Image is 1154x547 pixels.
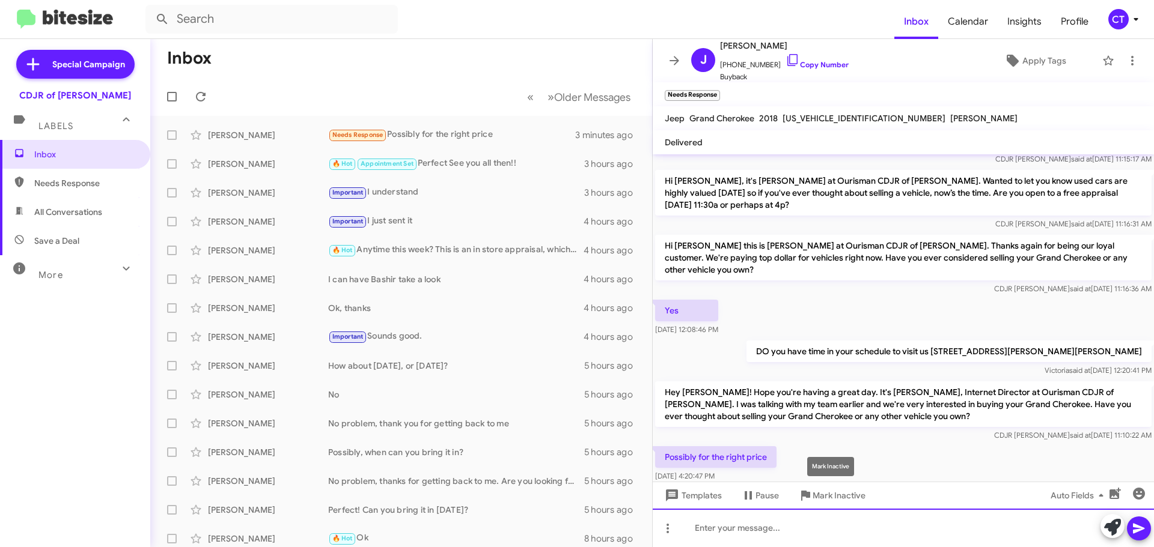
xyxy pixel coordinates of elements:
[655,235,1152,280] p: Hi [PERSON_NAME] this is [PERSON_NAME] at Ourisman CDJR of [PERSON_NAME]. Thanks again for being ...
[208,475,328,487] div: [PERSON_NAME]
[655,381,1152,427] p: Hey [PERSON_NAME]! Hope you're having a great day. It's [PERSON_NAME], Internet Director at Ouris...
[332,534,353,542] span: 🔥 Hot
[208,446,328,458] div: [PERSON_NAME]
[34,206,102,218] span: All Conversations
[208,302,328,314] div: [PERSON_NAME]
[655,325,718,334] span: [DATE] 12:08:46 PM
[950,113,1018,124] span: [PERSON_NAME]
[208,533,328,545] div: [PERSON_NAME]
[756,485,779,506] span: Pause
[1070,431,1091,440] span: said at
[52,58,125,70] span: Special Campaign
[575,129,643,141] div: 3 minutes ago
[665,137,703,148] span: Delivered
[361,160,414,168] span: Appointment Set
[994,431,1152,440] span: CDJR [PERSON_NAME] [DATE] 11:10:22 AM
[1022,50,1066,71] span: Apply Tags
[995,154,1152,163] span: CDJR [PERSON_NAME] [DATE] 11:15:17 AM
[328,128,575,142] div: Possibly for the right price
[208,273,328,285] div: [PERSON_NAME]
[1098,9,1141,29] button: CT
[208,129,328,141] div: [PERSON_NAME]
[328,157,584,171] div: Perfect See you all then!!
[332,333,364,340] span: Important
[1069,366,1090,375] span: said at
[789,485,875,506] button: Mark Inactive
[34,177,136,189] span: Needs Response
[208,331,328,343] div: [PERSON_NAME]
[208,388,328,400] div: [PERSON_NAME]
[527,89,534,104] span: «
[328,360,584,372] div: How about [DATE], or [DATE]?
[731,485,789,506] button: Pause
[894,4,938,39] a: Inbox
[332,246,353,254] span: 🔥 Hot
[720,53,849,71] span: [PHONE_NUMBER]
[584,417,643,429] div: 5 hours ago
[1041,485,1118,506] button: Auto Fields
[783,113,945,124] span: [US_VEHICLE_IDENTIFICATION_NUMBER]
[662,485,722,506] span: Templates
[1071,154,1092,163] span: said at
[665,113,685,124] span: Jeep
[653,485,731,506] button: Templates
[332,189,364,196] span: Important
[584,504,643,516] div: 5 hours ago
[208,244,328,256] div: [PERSON_NAME]
[328,417,584,429] div: No problem, thank you for getting back to me
[1051,485,1108,506] span: Auto Fields
[540,85,638,109] button: Next
[16,50,135,79] a: Special Campaign
[720,38,849,53] span: [PERSON_NAME]
[328,214,584,228] div: I just sent it
[655,170,1152,216] p: Hi [PERSON_NAME], it's [PERSON_NAME] at Ourisman CDJR of [PERSON_NAME]. Wanted to let you know us...
[328,330,584,343] div: Sounds good.
[328,186,584,199] div: I understand
[332,160,353,168] span: 🔥 Hot
[328,273,584,285] div: I can have Bashir take a look
[584,446,643,458] div: 5 hours ago
[655,446,777,468] p: Possibly for the right price
[34,235,79,247] span: Save a Deal
[584,158,643,170] div: 3 hours ago
[1045,366,1152,375] span: Victoria [DATE] 12:20:41 PM
[584,187,643,199] div: 3 hours ago
[208,187,328,199] div: [PERSON_NAME]
[807,457,854,476] div: Mark Inactive
[208,504,328,516] div: [PERSON_NAME]
[1051,4,1098,39] a: Profile
[328,243,584,257] div: Anytime this week? This is an in store appraisal, which will allow us to place our highest offer
[208,158,328,170] div: [PERSON_NAME]
[994,284,1152,293] span: CDJR [PERSON_NAME] [DATE] 11:16:36 AM
[584,533,643,545] div: 8 hours ago
[584,216,643,228] div: 4 hours ago
[584,388,643,400] div: 5 hours ago
[813,485,865,506] span: Mark Inactive
[938,4,998,39] a: Calendar
[167,49,212,68] h1: Inbox
[1070,284,1091,293] span: said at
[584,475,643,487] div: 5 hours ago
[34,148,136,160] span: Inbox
[328,504,584,516] div: Perfect! Can you bring it in [DATE]?
[328,531,584,545] div: Ok
[665,90,720,101] small: Needs Response
[208,216,328,228] div: [PERSON_NAME]
[1071,219,1092,228] span: said at
[759,113,778,124] span: 2018
[328,475,584,487] div: No problem, thanks for getting back to me. Are you looking for a vehicle?
[786,60,849,69] a: Copy Number
[38,121,73,131] span: Labels
[145,5,398,34] input: Search
[998,4,1051,39] a: Insights
[720,71,849,83] span: Buyback
[328,446,584,458] div: Possibly, when can you bring it in?
[584,302,643,314] div: 4 hours ago
[328,302,584,314] div: Ok, thanks
[746,340,1152,362] p: DO you have time in your schedule to visit us [STREET_ADDRESS][PERSON_NAME][PERSON_NAME]
[689,113,754,124] span: Grand Cherokee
